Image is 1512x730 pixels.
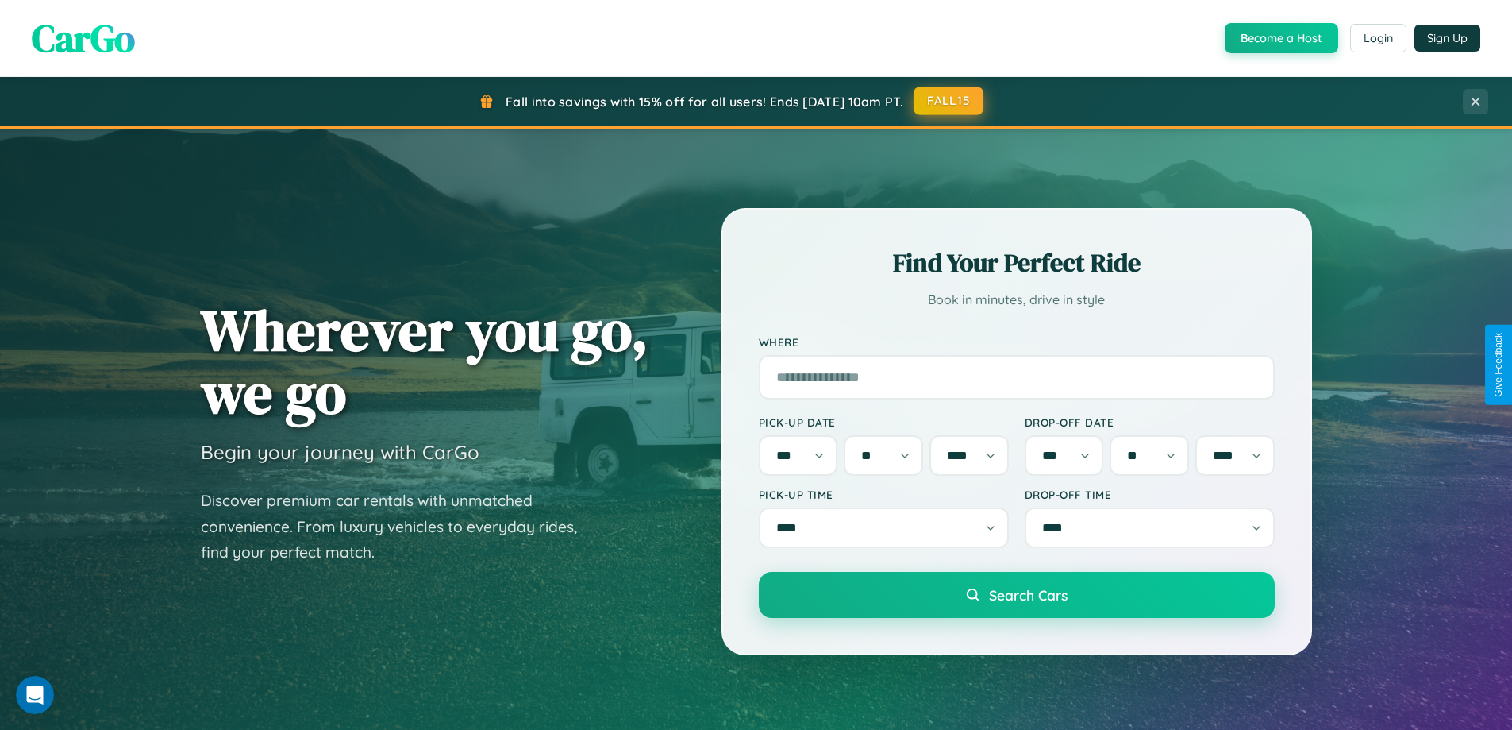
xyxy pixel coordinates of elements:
span: Search Cars [989,586,1068,604]
button: FALL15 [914,87,983,115]
label: Drop-off Date [1025,415,1275,429]
label: Drop-off Time [1025,488,1275,501]
span: Fall into savings with 15% off for all users! Ends [DATE] 10am PT. [506,94,903,110]
button: Search Cars [759,572,1275,618]
h3: Begin your journey with CarGo [201,440,479,464]
button: Login [1350,24,1406,52]
h2: Find Your Perfect Ride [759,245,1275,280]
div: Give Feedback [1493,333,1504,397]
button: Sign Up [1414,25,1480,52]
p: Book in minutes, drive in style [759,288,1275,311]
iframe: Intercom live chat [16,676,54,714]
span: CarGo [32,12,135,64]
label: Where [759,335,1275,349]
label: Pick-up Date [759,415,1009,429]
h1: Wherever you go, we go [201,299,648,424]
label: Pick-up Time [759,488,1009,501]
p: Discover premium car rentals with unmatched convenience. From luxury vehicles to everyday rides, ... [201,488,598,566]
button: Become a Host [1225,23,1338,53]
